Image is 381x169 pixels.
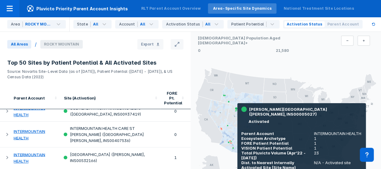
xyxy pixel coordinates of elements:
a: RLT Parent Account Overview [136,3,206,14]
div: / [35,41,37,47]
div: ROCKY MOUNTAIN [25,22,52,27]
div: Account [119,22,137,27]
span: Export [141,42,154,47]
div: SCL HEALTH FRONT RANGE INC (DBA) ([GEOGRAPHIC_DATA], INS00937419) [64,105,157,117]
div: [GEOGRAPHIC_DATA] ([PERSON_NAME], INS00532166) [64,151,157,164]
p: 0 [198,48,200,53]
button: Export [137,39,163,49]
div: Contact Support [360,148,374,162]
h3: Top 50 Sites by Patient Potential & All Activated Sites [7,59,183,66]
a: Area-Specific Site Dynamics [208,3,276,14]
button: Parent Account [325,21,361,27]
button: Activation Status [284,21,325,27]
span: Pluvicto Priority Parent Account Insights [19,5,135,12]
div: Area [11,22,23,27]
div: Patient Potential [231,22,266,27]
div: National Treatment Site Locations [284,6,354,11]
span: ROCKY MOUNTAIN [40,40,83,49]
div: RLT Parent Account Overview [141,6,201,11]
div: Area-Specific Site Dynamics [213,6,271,11]
a: INTERMOUNTAIN HEALTH [14,106,45,117]
div: INTERMOUNTAIN HEALTH CARE ST [PERSON_NAME] ([GEOGRAPHIC_DATA][PERSON_NAME], INS00407536) [64,125,157,144]
td: 0 [160,101,190,122]
div: State [77,22,91,27]
p: 21,580 [276,48,289,53]
div: FORE Pt. Potential [164,91,179,105]
span: Parent Account [327,22,359,27]
span: All Areas [7,40,31,49]
div: Parent Account [14,96,53,100]
td: 0 [160,122,190,147]
a: National Treatment Site Locations [279,3,359,14]
a: INTERMOUNTAIN HEALTH [14,152,45,163]
div: Site (Activation) [64,96,153,100]
div: All [205,22,211,27]
div: All [140,22,145,27]
div: All [93,22,99,27]
span: Activation Status [287,22,322,27]
a: INTERMOUNTAIN HEALTH [14,129,45,140]
h1: [DEMOGRAPHIC_DATA] Population Aged [DEMOGRAPHIC_DATA]+ [198,35,289,47]
td: 1 [160,147,190,168]
div: Activation Status [166,22,202,27]
p: Source: Novartis Site-Level Data (as of [DATE]), Patient Potential ([DATE] - [DATE]), & US Census... [7,66,183,80]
